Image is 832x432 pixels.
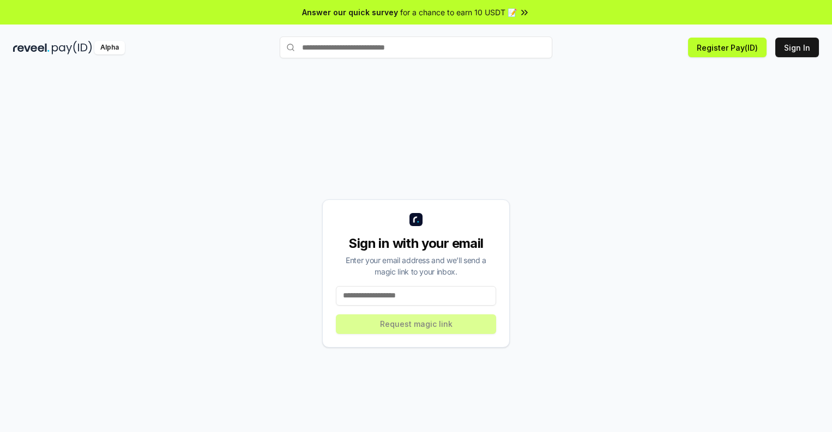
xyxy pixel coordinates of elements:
span: Answer our quick survey [302,7,398,18]
button: Sign In [775,38,819,57]
img: reveel_dark [13,41,50,54]
img: pay_id [52,41,92,54]
button: Register Pay(ID) [688,38,767,57]
span: for a chance to earn 10 USDT 📝 [400,7,517,18]
div: Enter your email address and we’ll send a magic link to your inbox. [336,254,496,277]
img: logo_small [409,213,423,226]
div: Alpha [94,41,125,54]
div: Sign in with your email [336,235,496,252]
